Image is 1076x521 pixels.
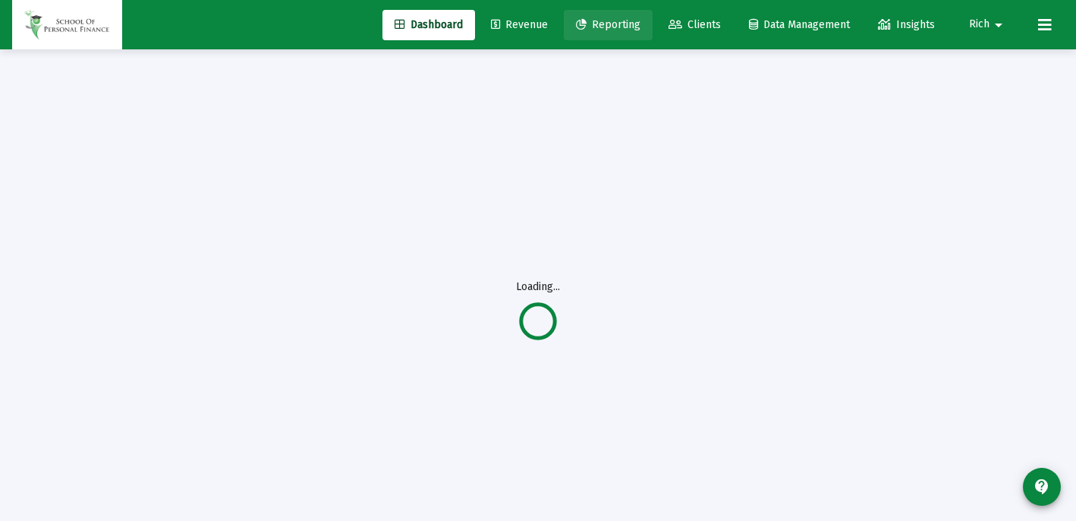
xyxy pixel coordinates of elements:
[1033,478,1051,496] mat-icon: contact_support
[866,10,947,40] a: Insights
[479,10,560,40] a: Revenue
[395,18,463,31] span: Dashboard
[564,10,653,40] a: Reporting
[737,10,862,40] a: Data Management
[24,10,111,40] img: Dashboard
[878,18,935,31] span: Insights
[989,10,1008,40] mat-icon: arrow_drop_down
[969,18,989,31] span: Rich
[669,18,721,31] span: Clients
[656,10,733,40] a: Clients
[951,9,1026,39] button: Rich
[491,18,548,31] span: Revenue
[749,18,850,31] span: Data Management
[576,18,640,31] span: Reporting
[382,10,475,40] a: Dashboard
